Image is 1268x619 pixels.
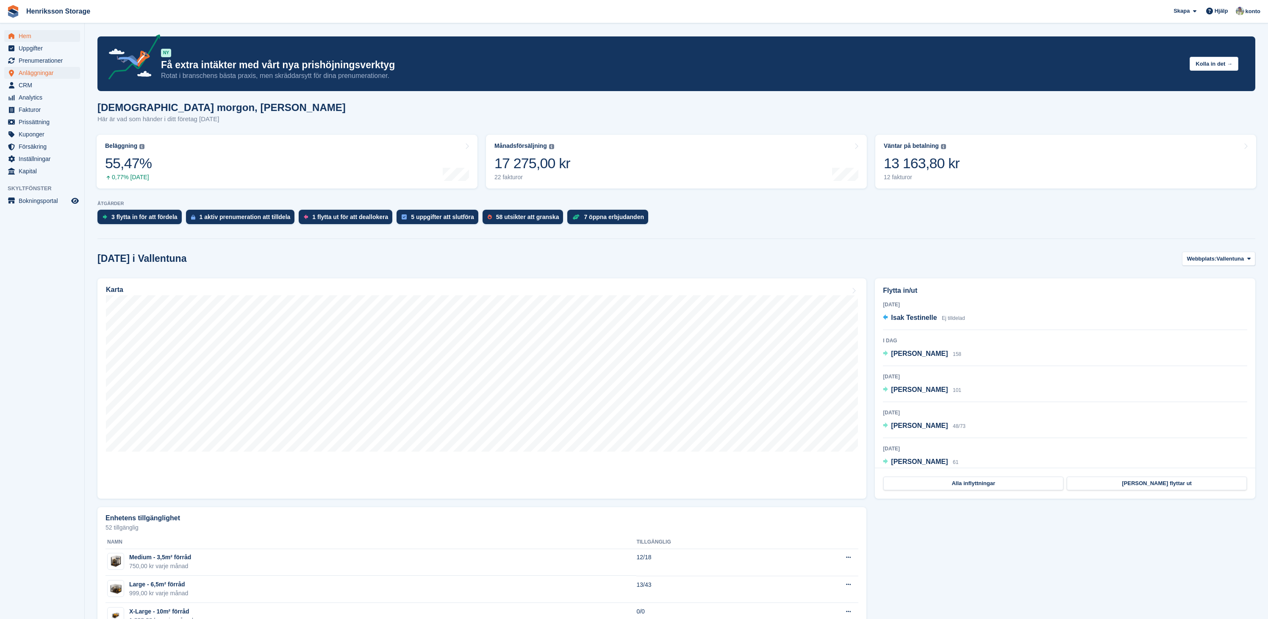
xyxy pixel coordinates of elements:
img: Prc.24.5_1%201.png [108,553,123,570]
span: [PERSON_NAME] [891,422,948,429]
span: Hem [19,30,69,42]
div: [DATE] [883,445,1247,452]
span: [PERSON_NAME] [891,458,948,465]
th: Tillgänglig [636,536,783,549]
a: meny [4,195,80,207]
div: 1 flytta ut för att deallokera [312,214,388,220]
span: 61 [953,459,958,465]
div: Medium - 3,5m² förråd [129,553,191,562]
div: [DATE] [883,373,1247,380]
a: [PERSON_NAME] 48/73 [883,421,966,432]
a: 1 aktiv prenumeration att tilldela [186,210,299,228]
span: Webbplats: [1187,255,1216,263]
a: menu [4,79,80,91]
a: [PERSON_NAME] 101 [883,385,961,396]
span: Prenumerationer [19,55,69,67]
p: Här är vad som händer i ditt företag [DATE] [97,114,346,124]
img: task-75834270c22a3079a89374b754ae025e5fb1db73e45f91037f5363f120a921f8.svg [402,214,407,219]
p: Få extra intäkter med vårt nya prishöjningsverktyg [161,59,1183,71]
span: Skapa [1174,7,1190,15]
a: menu [4,165,80,177]
a: Karta [97,278,866,499]
div: 12 fakturor [884,174,960,181]
div: 999,00 kr varje månad [129,589,188,598]
div: NY [161,49,171,57]
div: 0,77% [DATE] [105,174,152,181]
span: Hjälp [1215,7,1228,15]
div: [DATE] [883,301,1247,308]
span: 158 [953,351,961,357]
a: menu [4,153,80,165]
a: 58 utsikter att granska [483,210,568,228]
div: 750,00 kr varje månad [129,562,191,571]
img: active_subscription_to_allocate_icon-d502201f5373d7db506a760aba3b589e785aa758c864c3986d89f69b8ff3... [191,214,195,220]
img: icon-info-grey-7440780725fd019a000dd9b08b2336e03edf1995a4989e88bcd33f0948082b44.svg [941,144,946,149]
div: 55,47% [105,155,152,172]
span: [PERSON_NAME] [891,350,948,357]
a: 5 uppgifter att slutföra [397,210,483,228]
a: 1 flytta ut för att deallokera [299,210,397,228]
span: Ej tilldelad [942,315,965,321]
div: 5 uppgifter att slutföra [411,214,474,220]
div: I dag [883,337,1247,344]
span: Isak Testinelle [891,314,937,321]
a: Väntar på betalning 13 163,80 kr 12 fakturor [875,135,1256,189]
div: Large - 6,5m² förråd [129,580,188,589]
div: 1 aktiv prenumeration att tilldela [200,214,291,220]
img: move_outs_to_deallocate_icon-f764333ba52eb49d3ac5e1228854f67142a1ed5810a6f6cc68b1a99e826820c5.svg [304,214,308,219]
td: 12/18 [636,549,783,576]
a: menu [4,92,80,103]
div: 58 utsikter att granska [496,214,559,220]
button: Kolla in det → [1190,57,1238,71]
a: menu [4,55,80,67]
a: Isak Testinelle Ej tilldelad [883,313,965,324]
div: [DATE] [883,409,1247,416]
a: Förhandsgranska butik [70,196,80,206]
h2: [DATE] i Vallentuna [97,253,186,264]
img: deal-1b604bf984904fb50ccaf53a9ad4b4a5d6e5aea283cecdc64d6e3604feb123c2.svg [572,214,580,220]
span: Fakturor [19,104,69,116]
div: 17 275,00 kr [494,155,570,172]
img: prospect-51fa495bee0391a8d652442698ab0144808aea92771e9ea1ae160a38d050c398.svg [488,214,492,219]
img: Prc.24.6_1%201.png [108,582,124,595]
span: Inställningar [19,153,69,165]
a: [PERSON_NAME] 158 [883,349,961,360]
div: X-Large - 10m² förråd [129,607,193,616]
h2: Flytta in/ut [883,286,1247,296]
p: Rotat i branschens bästa praxis, men skräddarsytt för dina prenumerationer. [161,71,1183,80]
a: menu [4,42,80,54]
a: 7 öppna erbjudanden [567,210,652,228]
img: icon-info-grey-7440780725fd019a000dd9b08b2336e03edf1995a4989e88bcd33f0948082b44.svg [549,144,554,149]
span: Prissättning [19,116,69,128]
div: 3 flytta in för att fördela [111,214,178,220]
span: Uppgifter [19,42,69,54]
a: [PERSON_NAME] 61 [883,457,958,468]
p: 52 tillgänglig [105,525,858,530]
div: Väntar på betalning [884,142,939,150]
span: Bokningsportal [19,195,69,207]
a: menu [4,104,80,116]
p: ÅTGÄRDER [97,201,1255,206]
a: menu [4,141,80,153]
a: menu [4,67,80,79]
button: Webbplats: Vallentuna [1182,252,1255,266]
span: 48/73 [953,423,966,429]
img: move_ins_to_allocate_icon-fdf77a2bb77ea45bf5b3d319d69a93e2d87916cf1d5bf7949dd705db3b84f3ca.svg [103,214,107,219]
div: Månadsförsäljning [494,142,547,150]
a: Henriksson Storage [23,4,94,18]
span: Kuponger [19,128,69,140]
a: menu [4,116,80,128]
a: menu [4,30,80,42]
a: Alla inflyttningar [883,477,1063,490]
img: stora-icon-8386f47178a22dfd0bd8f6a31ec36ba5ce8667c1dd55bd0f319d3a0aa187defe.svg [7,5,19,18]
h2: Karta [106,286,123,294]
span: Försäkring [19,141,69,153]
th: namn [105,536,636,549]
div: 13 163,80 kr [884,155,960,172]
img: price-adjustments-announcement-icon-8257ccfd72463d97f412b2fc003d46551f7dbcb40ab6d574587a9cd5c0d94... [101,34,161,83]
img: icon-info-grey-7440780725fd019a000dd9b08b2336e03edf1995a4989e88bcd33f0948082b44.svg [139,144,144,149]
img: Daniel Axberg [1236,7,1244,15]
span: Analytics [19,92,69,103]
a: Beläggning 55,47% 0,77% [DATE] [97,135,477,189]
span: 101 [953,387,961,393]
